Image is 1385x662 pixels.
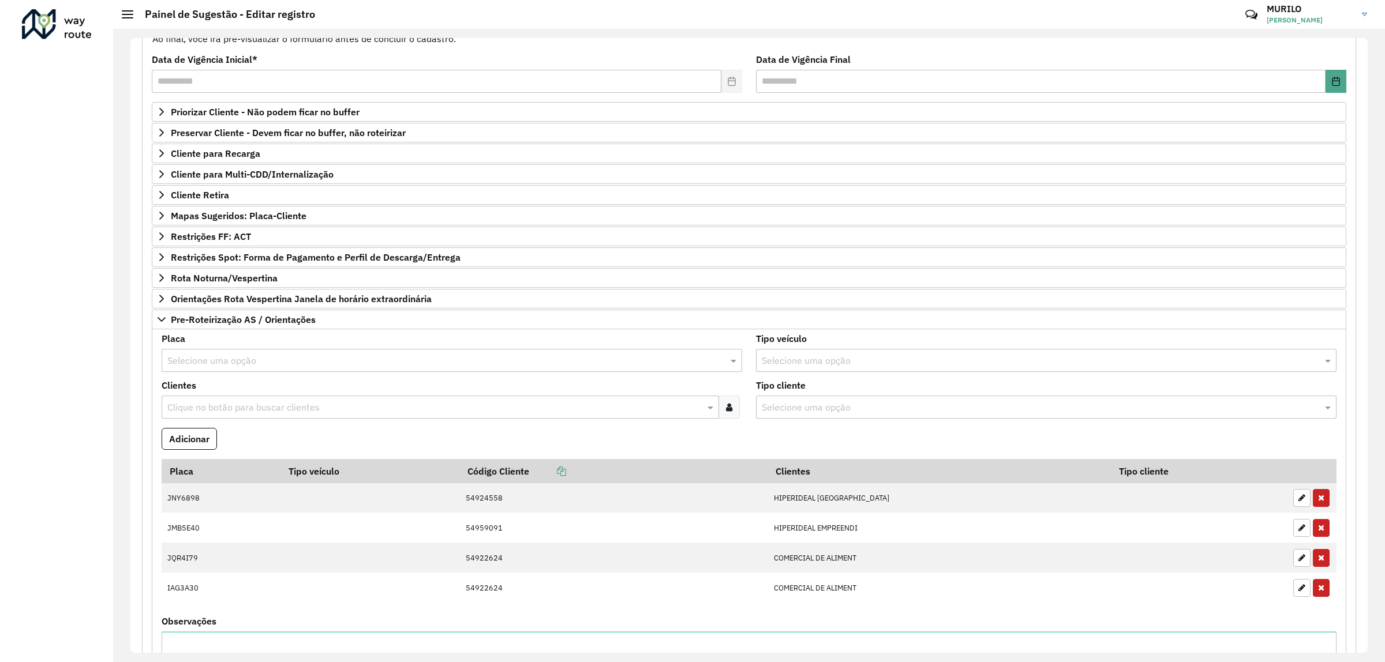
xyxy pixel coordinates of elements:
[459,513,768,543] td: 54959091
[152,144,1346,163] a: Cliente para Recarga
[1239,2,1264,27] a: Contato Rápido
[133,8,315,21] h2: Painel de Sugestão - Editar registro
[756,52,851,66] label: Data de Vigência Final
[162,543,280,573] td: JQR4I79
[529,465,566,477] a: Copiar
[171,107,360,116] span: Priorizar Cliente - Não podem ficar no buffer
[459,543,768,573] td: 54922624
[162,378,196,392] label: Clientes
[1267,15,1353,25] span: [PERSON_NAME]
[171,273,278,283] span: Rota Noturna/Vespertina
[152,102,1346,122] a: Priorizar Cliente - Não podem ficar no buffer
[459,573,768,603] td: 54922624
[162,428,217,450] button: Adicionar
[280,459,460,483] th: Tipo veículo
[756,332,807,345] label: Tipo veículo
[768,543,1111,573] td: COMERCIAL DE ALIMENT
[152,268,1346,288] a: Rota Noturna/Vespertina
[152,164,1346,184] a: Cliente para Multi-CDD/Internalização
[768,513,1111,543] td: HIPERIDEAL EMPREENDI
[459,483,768,513] td: 54924558
[171,170,334,179] span: Cliente para Multi-CDD/Internalização
[1326,70,1346,93] button: Choose Date
[459,459,768,483] th: Código Cliente
[1267,3,1353,14] h3: MURILO
[768,483,1111,513] td: HIPERIDEAL [GEOGRAPHIC_DATA]
[162,483,280,513] td: JNY6898
[162,332,185,345] label: Placa
[152,52,257,66] label: Data de Vigência Inicial
[171,128,406,137] span: Preservar Cliente - Devem ficar no buffer, não roteirizar
[152,123,1346,142] a: Preservar Cliente - Devem ficar no buffer, não roteirizar
[152,247,1346,267] a: Restrições Spot: Forma de Pagamento e Perfil de Descarga/Entrega
[171,190,229,200] span: Cliente Retira
[152,310,1346,329] a: Pre-Roteirização AS / Orientações
[171,253,461,262] span: Restrições Spot: Forma de Pagamento e Perfil de Descarga/Entrega
[162,513,280,543] td: JMB5E40
[768,459,1111,483] th: Clientes
[152,185,1346,205] a: Cliente Retira
[171,315,316,324] span: Pre-Roteirização AS / Orientações
[162,614,216,628] label: Observações
[171,211,306,220] span: Mapas Sugeridos: Placa-Cliente
[152,289,1346,309] a: Orientações Rota Vespertina Janela de horário extraordinária
[171,149,260,158] span: Cliente para Recarga
[1111,459,1287,483] th: Tipo cliente
[768,573,1111,603] td: COMERCIAL DE ALIMENT
[152,227,1346,246] a: Restrições FF: ACT
[162,459,280,483] th: Placa
[171,294,432,303] span: Orientações Rota Vespertina Janela de horário extraordinária
[152,206,1346,225] a: Mapas Sugeridos: Placa-Cliente
[756,378,806,392] label: Tipo cliente
[162,573,280,603] td: IAG3A30
[171,232,251,241] span: Restrições FF: ACT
